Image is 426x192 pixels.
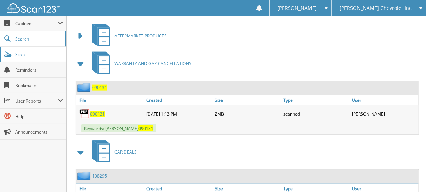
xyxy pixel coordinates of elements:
[15,129,63,135] span: Announcements
[7,3,60,13] img: scan123-logo-white.svg
[282,107,350,121] div: scanned
[15,51,63,57] span: Scan
[88,22,167,50] a: AFTERMARKET PRODUCTS
[15,36,62,42] span: Search
[144,95,213,105] a: Created
[350,95,419,105] a: User
[92,85,107,91] a: 090131
[15,82,63,88] span: Bookmarks
[114,149,137,155] span: CAR DEALS
[77,83,92,92] img: folder2.png
[339,6,412,10] span: [PERSON_NAME] Chevrolet Inc
[213,95,282,105] a: Size
[15,98,58,104] span: User Reports
[15,113,63,119] span: Help
[277,6,317,10] span: [PERSON_NAME]
[114,61,191,67] span: WARRANTY AND GAP CANCELLATIONS
[138,125,153,131] span: 090131
[88,138,137,166] a: CAR DEALS
[76,95,144,105] a: File
[77,172,92,180] img: folder2.png
[114,33,167,39] span: AFTERMARKET PRODUCTS
[15,67,63,73] span: Reminders
[81,124,156,132] span: Keywords: [PERSON_NAME]
[391,158,426,192] iframe: Chat Widget
[350,107,419,121] div: [PERSON_NAME]
[88,50,191,78] a: WARRANTY AND GAP CANCELLATIONS
[79,109,90,119] img: PDF.png
[90,111,105,117] a: 090131
[15,20,58,26] span: Cabinets
[282,95,350,105] a: Type
[213,107,282,121] div: 2MB
[144,107,213,121] div: [DATE] 1:13 PM
[92,173,107,179] a: 108295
